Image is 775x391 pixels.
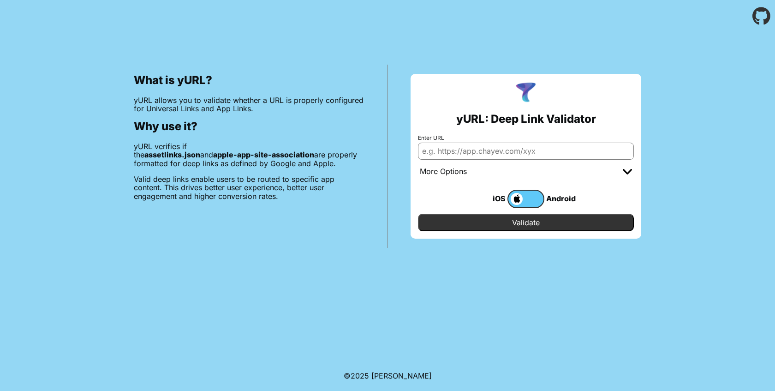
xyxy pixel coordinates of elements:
span: 2025 [351,371,369,380]
p: Valid deep links enable users to be routed to specific app content. This drives better user exper... [134,175,364,200]
b: apple-app-site-association [213,150,314,159]
div: iOS [471,192,507,205]
img: yURL Logo [514,81,538,105]
a: Michael Ibragimchayev's Personal Site [371,371,432,380]
h2: What is yURL? [134,74,364,87]
input: Validate [418,214,634,231]
div: Android [544,192,581,205]
img: chevron [623,169,632,174]
h2: yURL: Deep Link Validator [456,113,596,126]
div: More Options [420,167,467,176]
input: e.g. https://app.chayev.com/xyx [418,143,634,159]
p: yURL allows you to validate whether a URL is properly configured for Universal Links and App Links. [134,96,364,113]
h2: Why use it? [134,120,364,133]
footer: © [344,361,432,391]
b: assetlinks.json [144,150,200,159]
label: Enter URL [418,135,634,141]
p: yURL verifies if the and are properly formatted for deep links as defined by Google and Apple. [134,142,364,168]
